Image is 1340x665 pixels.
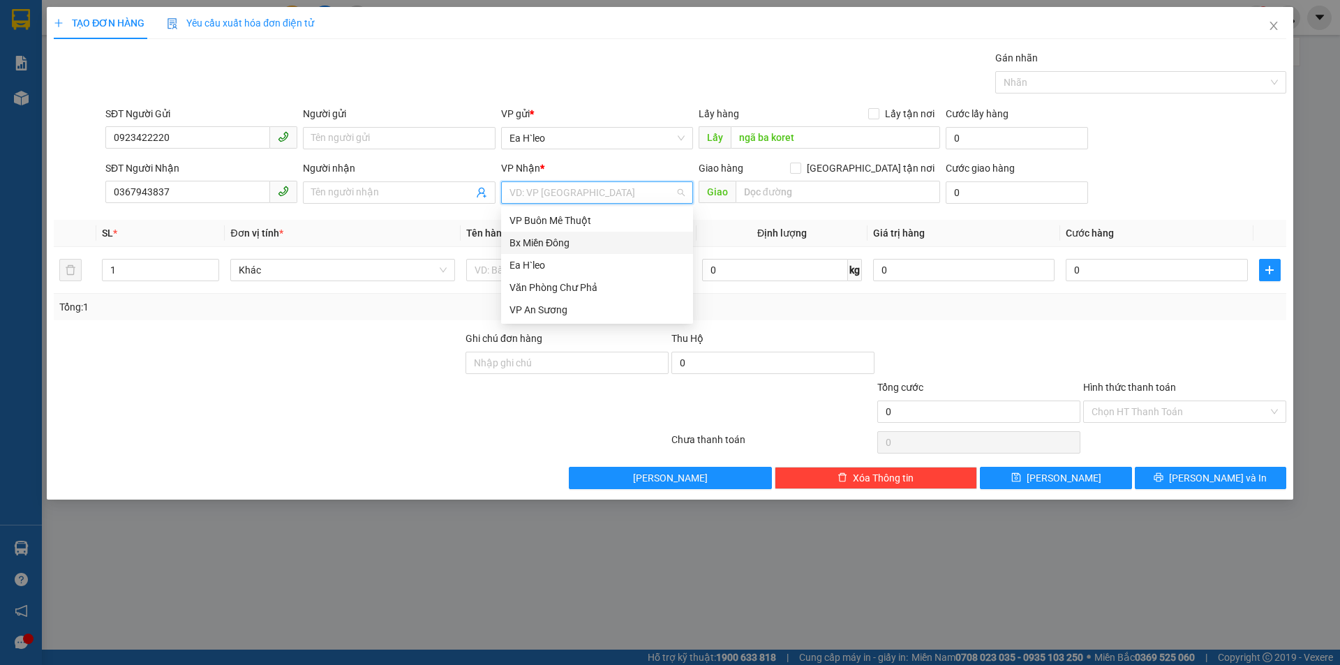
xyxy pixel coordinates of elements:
div: Bx Miền Đông [509,235,685,251]
div: Văn Phòng Chư Phả [509,280,685,295]
label: Cước giao hàng [946,163,1015,174]
span: Định lượng [757,227,807,239]
span: [GEOGRAPHIC_DATA] tận nơi [801,160,940,176]
button: plus [1259,259,1281,281]
div: Chưa thanh toán [670,432,876,456]
span: Giá trị hàng [873,227,925,239]
span: Tổng cước [877,382,923,393]
div: VP An Sương [501,299,693,321]
button: delete [59,259,82,281]
button: [PERSON_NAME] [569,467,772,489]
span: delete [837,472,847,484]
span: Đơn vị tính [230,227,283,239]
div: Bx Miền Đông [501,232,693,254]
span: [PERSON_NAME] [1027,470,1101,486]
span: Lấy [699,126,731,149]
input: Dọc đường [731,126,940,149]
div: SĐT Người Nhận [105,160,297,176]
span: Tên hàng [466,227,507,239]
span: plus [1260,264,1280,276]
button: printer[PERSON_NAME] và In [1135,467,1286,489]
div: SĐT Người Gửi [105,106,297,121]
div: Tổng: 1 [59,299,517,315]
span: plus [54,18,64,28]
span: Thu Hộ [671,333,703,344]
div: Ea H`leo [501,254,693,276]
span: Khác [239,260,447,281]
label: Ghi chú đơn hàng [466,333,542,344]
span: Giao hàng [699,163,743,174]
div: VP An Sương [509,302,685,317]
input: VD: Bàn, Ghế [466,259,691,281]
div: VP Buôn Mê Thuột [501,209,693,232]
input: Dọc đường [736,181,940,203]
input: Cước giao hàng [946,181,1088,204]
span: [PERSON_NAME] và In [1169,470,1267,486]
button: Close [1254,7,1293,46]
span: Ea H`leo [509,128,685,149]
div: VP Buôn Mê Thuột [509,213,685,228]
div: Người nhận [303,160,495,176]
input: 0 [873,259,1055,281]
span: [PERSON_NAME] [633,470,708,486]
input: Cước lấy hàng [946,127,1088,149]
span: user-add [476,187,487,198]
span: save [1011,472,1021,484]
button: save[PERSON_NAME] [980,467,1131,489]
span: VP Nhận [501,163,540,174]
span: Yêu cầu xuất hóa đơn điện tử [167,17,314,29]
label: Hình thức thanh toán [1083,382,1176,393]
input: Ghi chú đơn hàng [466,352,669,374]
button: deleteXóa Thông tin [775,467,978,489]
span: Lấy tận nơi [879,106,940,121]
span: printer [1154,472,1163,484]
span: close [1268,20,1279,31]
div: Ea H`leo [509,257,685,273]
div: Người gửi [303,106,495,121]
span: Lấy hàng [699,108,739,119]
span: Giao [699,181,736,203]
div: Văn Phòng Chư Phả [501,276,693,299]
span: TẠO ĐƠN HÀNG [54,17,144,29]
span: Xóa Thông tin [853,470,914,486]
div: VP gửi [501,106,693,121]
span: phone [278,131,289,142]
label: Gán nhãn [995,52,1038,63]
img: icon [167,18,178,29]
span: Cước hàng [1066,227,1114,239]
span: phone [278,186,289,197]
label: Cước lấy hàng [946,108,1008,119]
span: SL [102,227,113,239]
span: kg [848,259,862,281]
